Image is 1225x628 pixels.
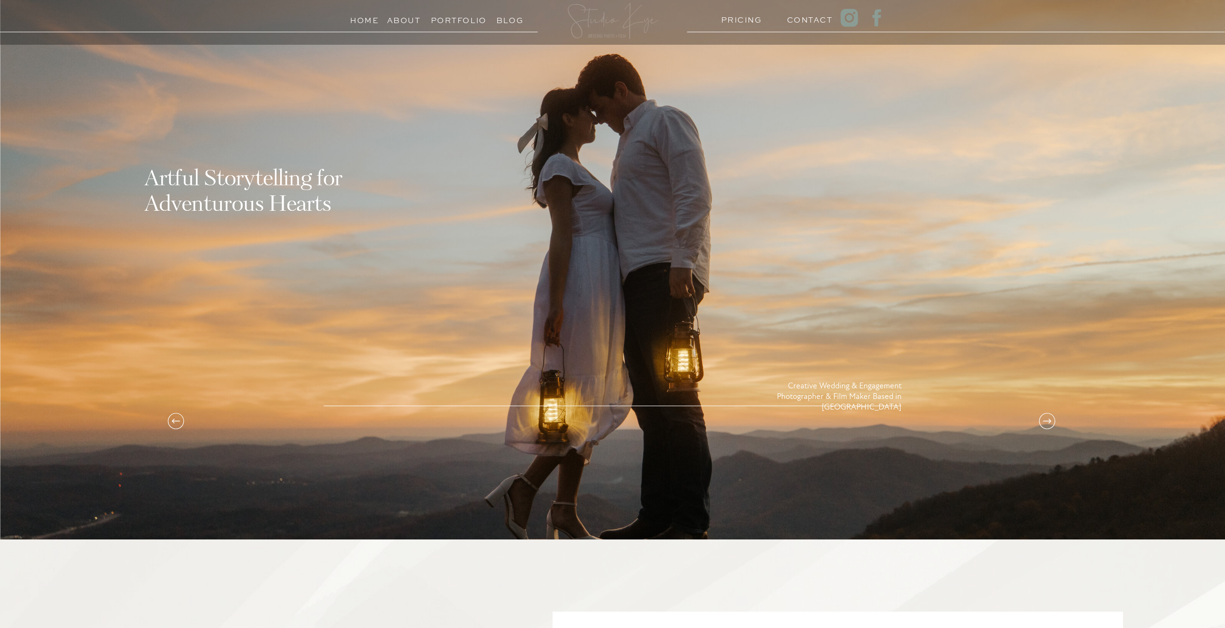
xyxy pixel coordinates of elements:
[387,13,421,23] a: About
[431,13,475,23] a: Portfolio
[721,13,758,22] a: PRICING
[787,13,824,22] a: Contact
[144,167,416,215] h1: Artful Storytelling for Adventurous Hearts
[713,381,902,441] p: Creative Wedding & Engagement Photographer & Film Maker Based in [GEOGRAPHIC_DATA]
[488,13,532,23] a: Blog
[346,13,383,23] a: Home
